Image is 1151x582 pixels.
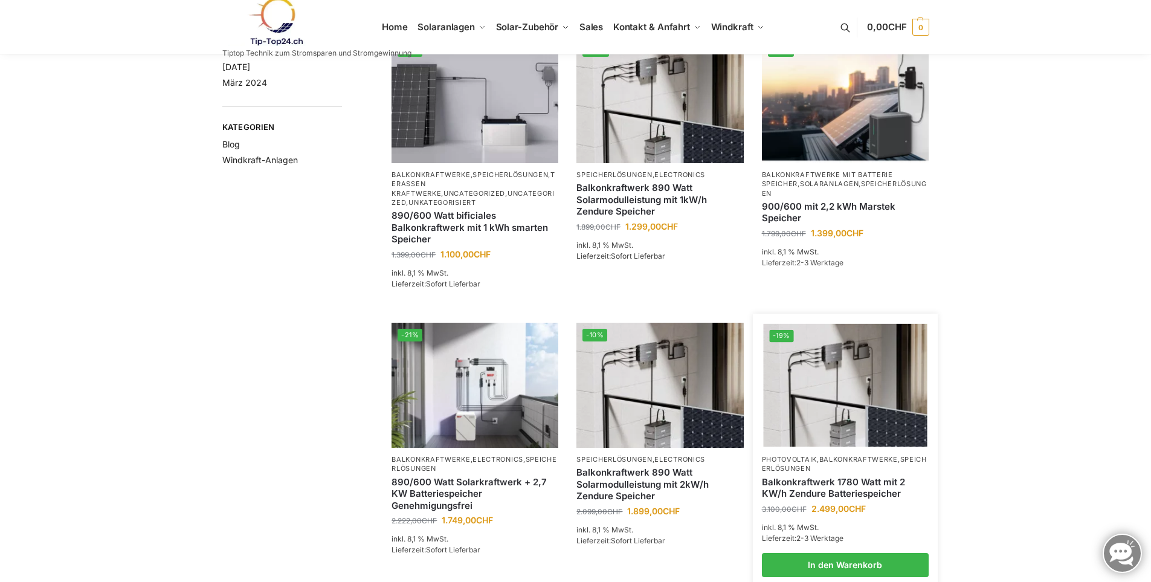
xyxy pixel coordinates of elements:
a: Balkonkraftwerke [819,455,898,464]
a: -21%Steckerkraftwerk mit 2,7kwh-Speicher [392,323,558,448]
a: Speicherlösungen [762,179,927,197]
bdi: 3.100,00 [762,505,807,514]
span: Solar-Zubehör [496,21,559,33]
p: , [576,170,743,179]
a: Speicherlösungen [392,455,556,473]
a: Windkraft-Anlagen [222,155,298,165]
span: Sofort Lieferbar [426,545,480,554]
bdi: 2.222,00 [392,516,437,525]
a: Solaranlagen [800,179,859,188]
bdi: 2.099,00 [576,507,622,516]
a: 0,00CHF 0 [867,9,929,45]
a: -19%Zendure-solar-flow-Batteriespeicher für Balkonkraftwerke [763,324,927,447]
span: Lieferzeit: [392,545,480,554]
a: Speicherlösungen [576,455,652,464]
span: Sofort Lieferbar [426,279,480,288]
p: , [576,455,743,464]
span: 0 [912,19,929,36]
p: , , , , , [392,170,558,208]
span: Sofort Lieferbar [611,536,665,545]
p: , , [762,455,929,474]
span: Kategorien [222,121,343,134]
bdi: 1.100,00 [440,249,491,259]
p: , , [392,455,558,474]
span: CHF [849,503,866,514]
a: Electronics [654,455,705,464]
bdi: 1.799,00 [762,229,806,238]
span: CHF [661,221,678,231]
a: Balkonkraftwerk 890 Watt Solarmodulleistung mit 1kW/h Zendure Speicher [576,182,743,218]
a: Balkonkraftwerke [392,455,470,464]
span: CHF [888,21,907,33]
bdi: 1.299,00 [625,221,678,231]
span: CHF [792,505,807,514]
p: inkl. 8,1 % MwSt. [762,247,929,257]
a: März 2024 [222,77,267,88]
span: CHF [474,249,491,259]
a: 900/600 mit 2,2 kWh Marstek Speicher [762,201,929,224]
span: CHF [607,507,622,516]
span: Lieferzeit: [392,279,480,288]
a: Photovoltaik [762,455,817,464]
span: CHF [421,250,436,259]
a: -32%Balkonkraftwerk 890 Watt Solarmodulleistung mit 1kW/h Zendure Speicher [576,38,743,163]
a: 890/600 Watt Solarkraftwerk + 2,7 KW Batteriespeicher Genehmigungsfrei [392,476,558,512]
a: Balkonkraftwerke [392,170,470,179]
a: Electronics [472,455,523,464]
a: -22%Balkonkraftwerk mit Marstek Speicher [762,38,929,163]
a: 890/600 Watt bificiales Balkonkraftwerk mit 1 kWh smarten Speicher [392,210,558,245]
bdi: 1.399,00 [392,250,436,259]
span: 2-3 Werktage [796,534,843,543]
a: Unkategorisiert [408,198,476,207]
span: Sales [579,21,604,33]
a: Balkonkraftwerk 890 Watt Solarmodulleistung mit 2kW/h Zendure Speicher [576,467,743,502]
span: CHF [476,515,493,525]
a: Electronics [654,170,705,179]
span: 0,00 [867,21,906,33]
span: Sofort Lieferbar [611,251,665,260]
bdi: 1.749,00 [442,515,493,525]
a: Uncategorized [443,189,505,198]
a: Speicherlösungen [472,170,548,179]
span: CHF [791,229,806,238]
span: CHF [605,222,621,231]
span: CHF [846,228,863,238]
span: CHF [663,506,680,516]
a: Speicherlösungen [762,455,927,473]
p: inkl. 8,1 % MwSt. [392,534,558,545]
p: Tiptop Technik zum Stromsparen und Stromgewinnung [222,50,411,57]
p: , , [762,170,929,198]
span: Solaranlagen [418,21,475,33]
img: ASE 1000 Batteriespeicher [392,38,558,163]
p: inkl. 8,1 % MwSt. [392,268,558,279]
bdi: 2.499,00 [811,503,866,514]
span: Kontakt & Anfahrt [613,21,690,33]
a: [DATE] [222,62,250,72]
span: Lieferzeit: [576,251,665,260]
a: Balkonkraftwerke mit Batterie Speicher [762,170,893,188]
a: -10%Balkonkraftwerk 890 Watt Solarmodulleistung mit 2kW/h Zendure Speicher [576,323,743,448]
p: inkl. 8,1 % MwSt. [576,240,743,251]
img: Balkonkraftwerk 890 Watt Solarmodulleistung mit 1kW/h Zendure Speicher [576,38,743,163]
bdi: 1.399,00 [811,228,863,238]
bdi: 1.899,00 [576,222,621,231]
img: Balkonkraftwerk 890 Watt Solarmodulleistung mit 2kW/h Zendure Speicher [576,323,743,448]
img: Balkonkraftwerk mit Marstek Speicher [762,38,929,163]
span: Windkraft [711,21,753,33]
span: CHF [422,516,437,525]
a: In den Warenkorb legen: „Balkonkraftwerk 1780 Watt mit 2 KW/h Zendure Batteriespeicher“ [762,553,929,577]
a: Balkonkraftwerk 1780 Watt mit 2 KW/h Zendure Batteriespeicher [762,476,929,500]
img: Steckerkraftwerk mit 2,7kwh-Speicher [392,323,558,448]
a: -21%ASE 1000 Batteriespeicher [392,38,558,163]
span: Lieferzeit: [762,258,843,267]
img: Zendure-solar-flow-Batteriespeicher für Balkonkraftwerke [763,324,927,447]
bdi: 1.899,00 [627,506,680,516]
a: Uncategorized [392,189,555,207]
a: Speicherlösungen [576,170,652,179]
p: inkl. 8,1 % MwSt. [762,522,929,533]
a: Blog [222,139,240,149]
span: Lieferzeit: [762,534,843,543]
p: inkl. 8,1 % MwSt. [576,525,743,535]
span: 2-3 Werktage [796,258,843,267]
a: Terassen Kraftwerke [392,170,555,198]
